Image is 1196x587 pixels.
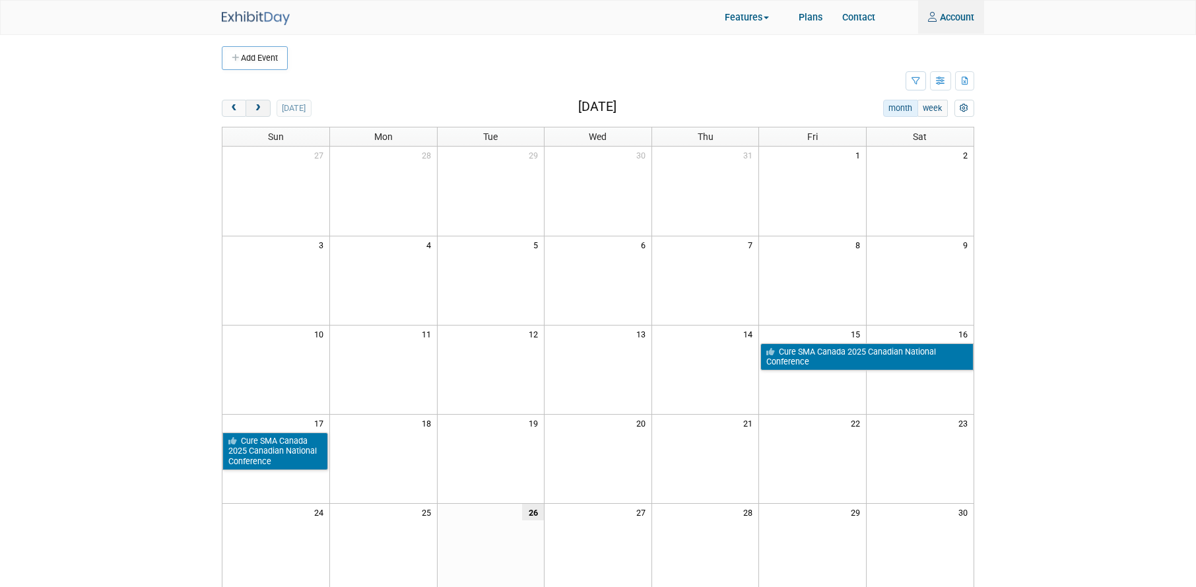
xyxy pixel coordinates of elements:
button: week [917,100,948,117]
span: 29 [849,504,866,520]
span: 2 [962,147,974,163]
span: 8 [854,236,866,253]
span: Wed [589,131,607,142]
span: 1 [854,147,866,163]
a: Cure SMA Canada 2025 Canadian National Conference [760,343,974,370]
span: 13 [635,326,651,342]
span: Fri [807,131,818,142]
span: Mon [374,131,393,142]
a: Cure SMA Canada 2025 Canadian National Conference [222,432,328,470]
span: 26 [522,504,544,520]
span: 5 [532,236,544,253]
span: 17 [313,415,329,431]
span: 3 [317,236,329,253]
button: next [246,100,270,117]
i: Personalize Calendar [960,104,968,113]
span: 6 [640,236,651,253]
span: 27 [635,504,651,520]
span: 12 [527,326,544,342]
span: 9 [962,236,974,253]
span: Sat [913,131,927,142]
span: 28 [420,147,437,163]
a: Plans [789,1,832,34]
span: 11 [420,326,437,342]
button: prev [222,100,246,117]
button: month [883,100,918,117]
span: 10 [313,326,329,342]
button: Add Event [222,46,288,70]
span: 14 [742,326,758,342]
a: Features [715,2,789,34]
span: 30 [635,147,651,163]
span: 18 [420,415,437,431]
span: 4 [425,236,437,253]
a: Contact [832,1,885,34]
span: 21 [742,415,758,431]
span: 24 [313,504,329,520]
a: Account [918,1,984,34]
span: 20 [635,415,651,431]
span: 15 [849,326,866,342]
span: Sun [268,131,284,142]
span: Thu [698,131,714,142]
span: Tue [483,131,498,142]
span: 29 [527,147,544,163]
span: 22 [849,415,866,431]
span: 19 [527,415,544,431]
span: 23 [957,415,974,431]
button: [DATE] [277,100,312,117]
span: 28 [742,504,758,520]
h2: [DATE] [578,100,616,114]
span: 16 [957,326,974,342]
span: 25 [420,504,437,520]
span: 7 [747,236,758,253]
span: 27 [313,147,329,163]
button: myCustomButton [954,100,974,117]
span: 30 [957,504,974,520]
img: ExhibitDay [222,11,290,25]
span: 31 [742,147,758,163]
